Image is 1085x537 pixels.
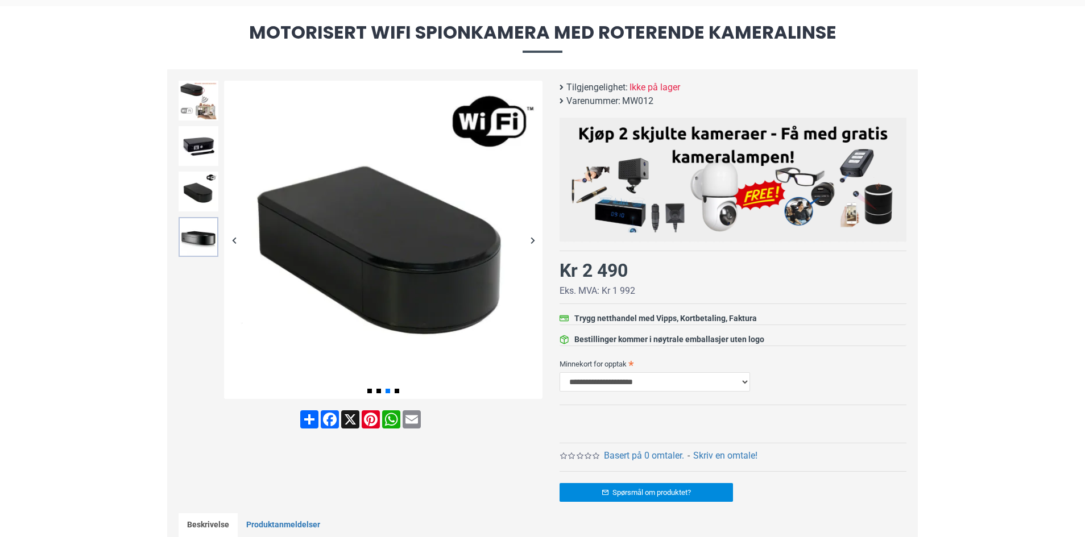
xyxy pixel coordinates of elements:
[361,410,381,428] a: Pinterest
[523,230,542,250] div: Next slide
[299,410,320,428] a: Share
[568,123,898,232] img: Kjøp 2 skjulte kameraer – Få med gratis kameralampe!
[340,410,361,428] a: X
[566,94,620,108] b: Varenummer:
[395,389,399,393] span: Go to slide 4
[179,513,238,537] a: Beskrivelse
[367,389,372,393] span: Go to slide 1
[224,230,244,250] div: Previous slide
[179,81,218,120] img: Motorisert WiFi spionkamera med roterende kameralinse - SpyGadgets.no
[604,449,684,463] a: Basert på 0 omtaler.
[566,81,628,94] b: Tilgjengelighet:
[574,334,764,345] div: Bestillinger kommer i nøytrale emballasjer uten logo
[574,313,757,324] div: Trygg netthandel med Vipps, Kortbetaling, Faktura
[560,257,628,284] div: Kr 2 490
[386,389,390,393] span: Go to slide 3
[630,81,680,94] span: Ikke på lager
[688,450,690,461] b: -
[320,410,340,428] a: Facebook
[167,23,918,52] span: Motorisert WiFi spionkamera med roterende kameralinse
[179,172,218,211] img: Motorisert WiFi spionkamera med roterende kameralinse - SpyGadgets.no
[381,410,401,428] a: WhatsApp
[376,389,381,393] span: Go to slide 2
[238,513,329,537] a: Produktanmeldelser
[622,94,653,108] span: MW012
[693,449,757,463] a: Skriv en omtale!
[401,410,422,428] a: Email
[560,483,733,502] a: Spørsmål om produktet?
[224,81,542,399] img: Motorisert WiFi spionkamera med roterende kameralinse - SpyGadgets.no
[560,355,906,373] label: Minnekort for opptak
[179,126,218,166] img: Motorisert WiFi spionkamera med roterende kameralinse - SpyGadgets.no
[179,217,218,257] img: Motorisert WiFi spionkamera med roterende kameralinse - SpyGadgets.no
